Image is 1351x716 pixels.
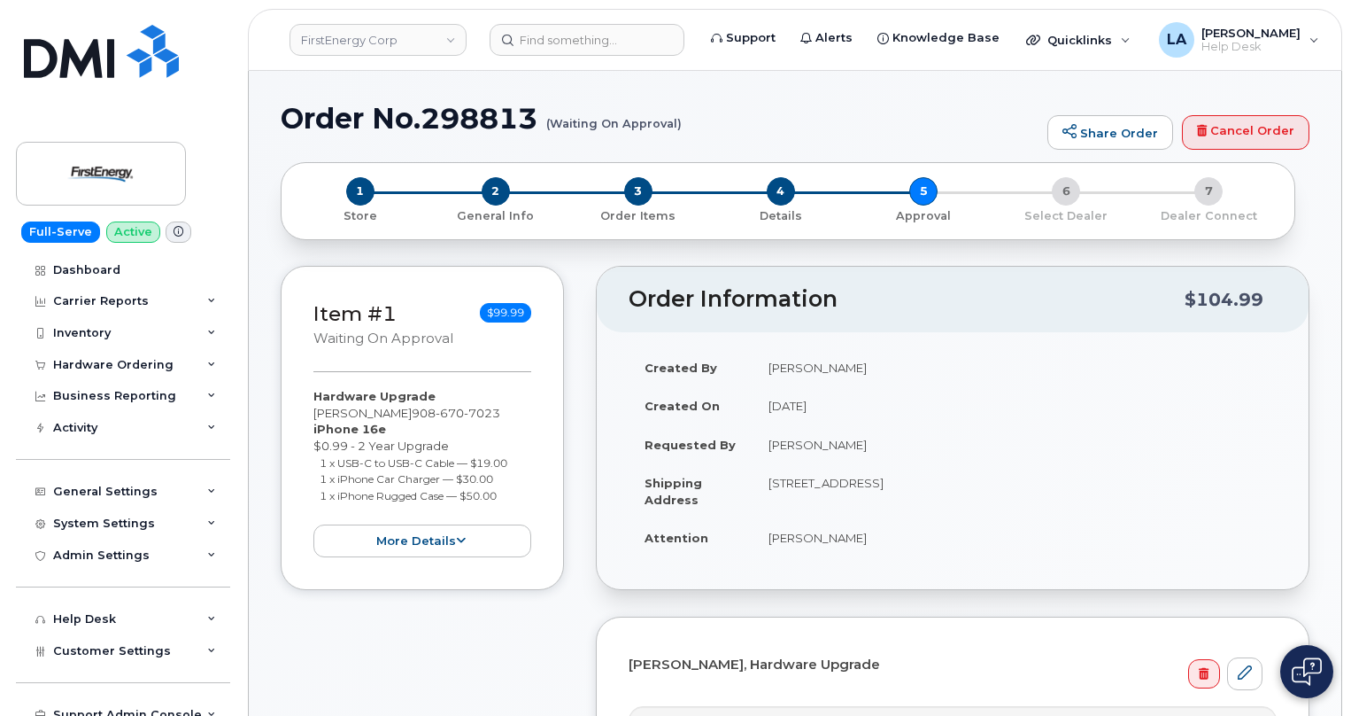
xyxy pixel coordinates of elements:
td: [STREET_ADDRESS] [753,463,1277,518]
a: 3 Order Items [567,206,709,224]
div: $104.99 [1185,283,1263,316]
small: 1 x iPhone Rugged Case — $50.00 [320,489,497,502]
span: 670 [436,406,464,420]
td: [DATE] [753,386,1277,425]
strong: Created By [645,361,717,375]
span: 2 [482,177,510,206]
strong: Created On [645,399,720,413]
small: 1 x USB-C to USB-C Cable — $19.00 [320,456,507,470]
strong: Attention [645,531,708,545]
button: more details [313,525,531,557]
a: Share Order [1047,115,1173,151]
h2: Order Information [629,287,1185,312]
p: Order Items [574,208,702,224]
a: 2 General Info [424,206,567,224]
small: 1 x iPhone Car Charger — $30.00 [320,472,493,486]
strong: Hardware Upgrade [313,389,436,403]
p: Details [716,208,845,224]
strong: iPhone 16e [313,422,386,436]
p: Store [303,208,417,224]
h4: [PERSON_NAME], Hardware Upgrade [629,658,1262,673]
strong: Requested By [645,438,736,452]
span: 4 [767,177,795,206]
a: 4 Details [709,206,852,224]
a: Item #1 [313,301,397,326]
td: [PERSON_NAME] [753,348,1277,387]
span: 3 [624,177,652,206]
td: [PERSON_NAME] [753,518,1277,557]
h1: Order No.298813 [281,103,1038,134]
span: 7023 [464,406,500,420]
span: 908 [412,406,500,420]
td: [PERSON_NAME] [753,425,1277,464]
a: Cancel Order [1182,115,1309,151]
span: 1 [346,177,374,206]
span: $99.99 [480,303,531,323]
small: (Waiting On Approval) [546,103,682,130]
small: Waiting On Approval [313,331,453,346]
p: General Info [431,208,560,224]
a: 1 Store [296,206,424,224]
div: [PERSON_NAME] $0.99 - 2 Year Upgrade [313,388,531,557]
strong: Shipping Address [645,476,702,507]
img: Open chat [1292,658,1322,686]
